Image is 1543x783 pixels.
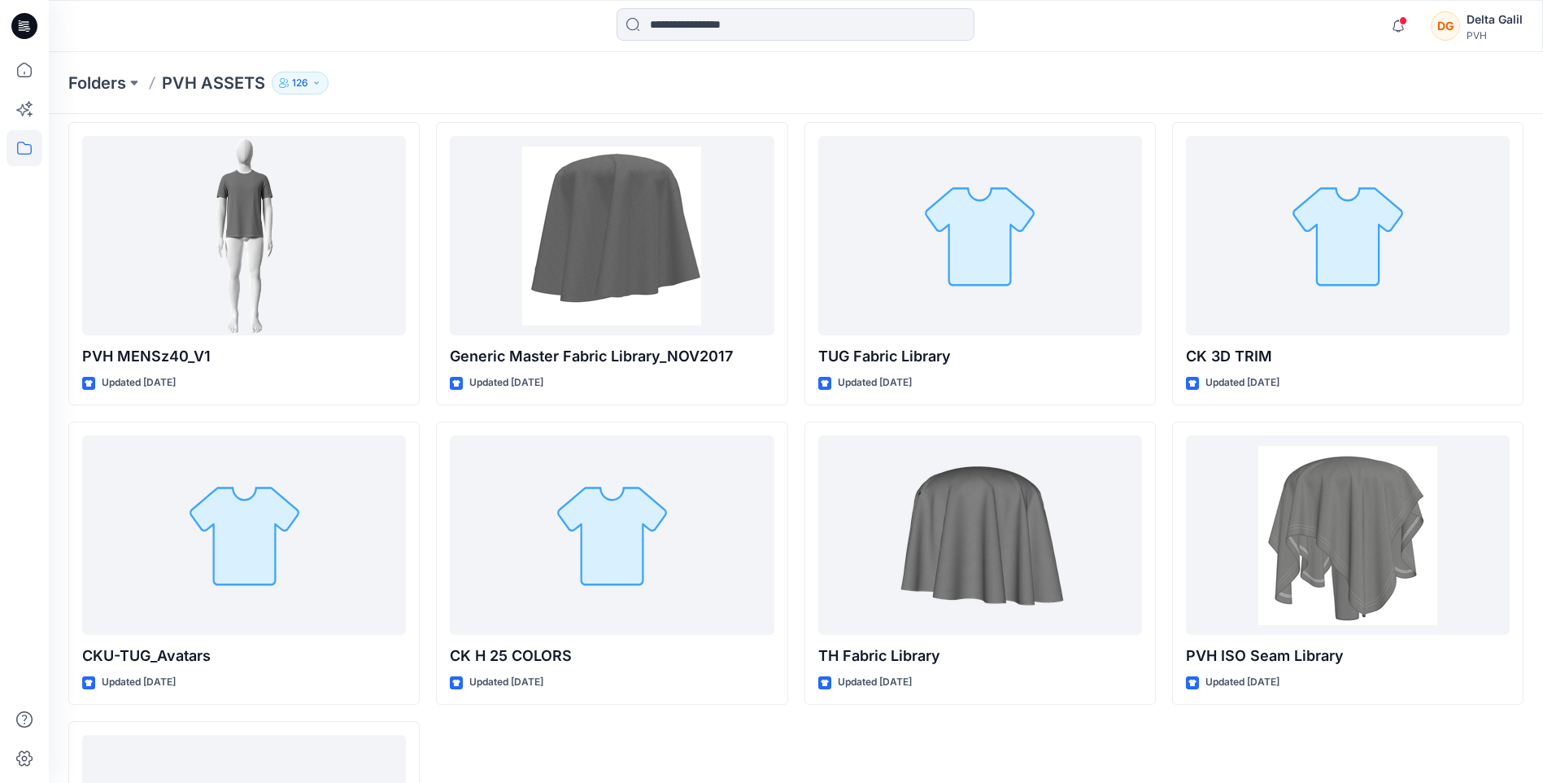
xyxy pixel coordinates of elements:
[450,435,774,635] a: CK H 25 COLORS
[1186,345,1510,368] p: CK 3D TRIM
[469,374,543,391] p: Updated [DATE]
[82,645,406,667] p: CKU-TUG_Avatars
[1467,29,1523,42] div: PVH
[450,645,774,667] p: CK H 25 COLORS
[469,674,543,691] p: Updated [DATE]
[68,72,126,94] a: Folders
[82,345,406,368] p: PVH MENSz40_V1
[1431,11,1460,41] div: DG
[1467,10,1523,29] div: Delta Galil
[838,374,912,391] p: Updated [DATE]
[102,674,176,691] p: Updated [DATE]
[292,74,308,92] p: 126
[1205,374,1279,391] p: Updated [DATE]
[838,674,912,691] p: Updated [DATE]
[272,72,329,94] button: 126
[818,136,1142,335] a: TUG Fabric Library
[102,374,176,391] p: Updated [DATE]
[1186,645,1510,667] p: PVH ISO Seam Library
[82,136,406,335] a: PVH MENSz40_V1
[818,645,1142,667] p: TH Fabric Library
[818,435,1142,635] a: TH Fabric Library
[450,345,774,368] p: Generic Master Fabric Library_NOV2017
[818,345,1142,368] p: TUG Fabric Library
[450,136,774,335] a: Generic Master Fabric Library_NOV2017
[1186,435,1510,635] a: PVH ISO Seam Library
[162,72,265,94] p: PVH ASSETS
[1186,136,1510,335] a: CK 3D TRIM
[1205,674,1279,691] p: Updated [DATE]
[82,435,406,635] a: CKU-TUG_Avatars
